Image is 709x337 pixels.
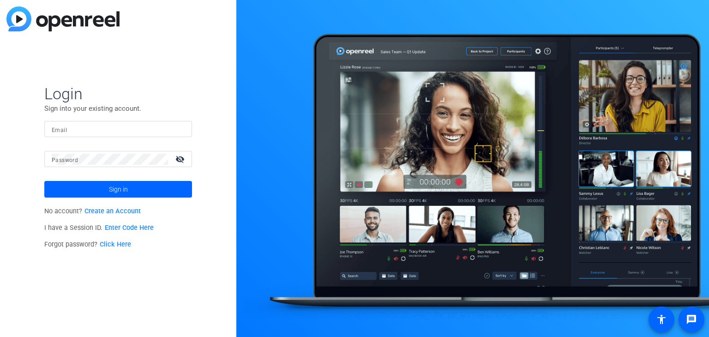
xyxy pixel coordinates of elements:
[44,84,192,103] span: Login
[44,207,141,215] span: No account?
[44,181,192,198] button: Sign in
[100,241,131,248] a: Click Here
[52,124,185,135] input: Enter Email Address
[44,103,192,114] p: Sign into your existing account.
[44,224,154,232] span: I have a Session ID.
[105,224,154,232] a: Enter Code Here
[686,314,697,325] mat-icon: message
[6,6,120,31] img: blue-gradient.svg
[52,157,78,163] mat-label: Password
[44,241,131,248] span: Forgot password?
[170,152,192,166] mat-icon: visibility_off
[656,314,667,325] mat-icon: accessibility
[109,178,128,201] span: Sign in
[84,207,141,215] a: Create an Account
[52,127,67,133] mat-label: Email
